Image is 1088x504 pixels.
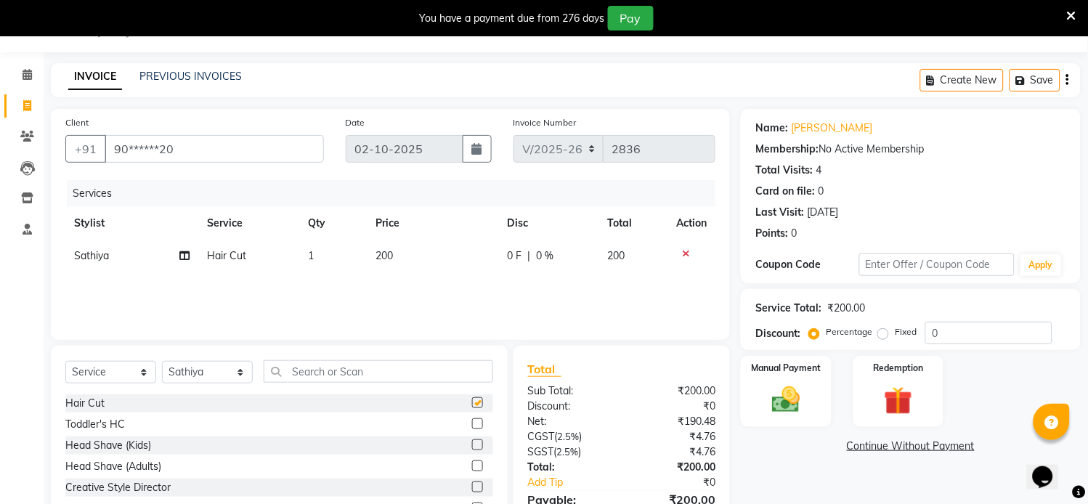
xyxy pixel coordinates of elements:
[639,475,726,490] div: ₹0
[667,207,715,240] th: Action
[755,326,800,341] div: Discount:
[622,383,726,399] div: ₹200.00
[264,360,493,383] input: Search or Scan
[818,184,824,199] div: 0
[826,325,872,338] label: Percentage
[517,383,622,399] div: Sub Total:
[755,142,1066,157] div: No Active Membership
[744,439,1078,454] a: Continue Without Payment
[105,135,324,163] input: Search by Name/Mobile/Email/Code
[65,396,105,411] div: Hair Cut
[807,205,838,220] div: [DATE]
[517,444,622,460] div: ( )
[920,69,1004,92] button: Create New
[528,362,561,377] span: Total
[875,383,921,418] img: _gift.svg
[791,226,797,241] div: 0
[517,399,622,414] div: Discount:
[309,249,314,262] span: 1
[1020,254,1062,276] button: Apply
[755,226,788,241] div: Points:
[513,116,577,129] label: Invoice Number
[74,249,109,262] span: Sathiya
[65,116,89,129] label: Client
[527,248,530,264] span: |
[608,6,654,31] button: Pay
[376,249,394,262] span: 200
[816,163,821,178] div: 4
[558,431,580,442] span: 2.5%
[139,70,242,83] a: PREVIOUS INVOICES
[827,301,865,316] div: ₹200.00
[346,116,365,129] label: Date
[763,383,809,416] img: _cash.svg
[498,207,598,240] th: Disc
[198,207,300,240] th: Service
[873,362,923,375] label: Redemption
[752,362,821,375] label: Manual Payment
[517,460,622,475] div: Total:
[528,445,554,458] span: SGST
[755,184,815,199] div: Card on file:
[65,438,151,453] div: Head Shave (Kids)
[368,207,499,240] th: Price
[1027,446,1073,489] iframe: chat widget
[608,249,625,262] span: 200
[859,253,1015,276] input: Enter Offer / Coupon Code
[791,121,872,136] a: [PERSON_NAME]
[65,417,125,432] div: Toddler's HC
[557,446,579,458] span: 2.5%
[300,207,368,240] th: Qty
[420,11,605,26] div: You have a payment due from 276 days
[755,257,859,272] div: Coupon Code
[755,301,821,316] div: Service Total:
[65,207,198,240] th: Stylist
[517,429,622,444] div: ( )
[536,248,553,264] span: 0 %
[1010,69,1060,92] button: Save
[622,399,726,414] div: ₹0
[755,142,819,157] div: Membership:
[599,207,667,240] th: Total
[207,249,246,262] span: Hair Cut
[68,64,122,90] a: INVOICE
[755,163,813,178] div: Total Visits:
[528,430,555,443] span: CGST
[895,325,917,338] label: Fixed
[517,414,622,429] div: Net:
[622,429,726,444] div: ₹4.76
[755,121,788,136] div: Name:
[517,475,639,490] a: Add Tip
[507,248,521,264] span: 0 F
[65,459,161,474] div: Head Shave (Adults)
[65,480,171,495] div: Creative Style Director
[622,414,726,429] div: ₹190.48
[622,444,726,460] div: ₹4.76
[65,135,106,163] button: +91
[622,460,726,475] div: ₹200.00
[67,180,726,207] div: Services
[755,205,804,220] div: Last Visit:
